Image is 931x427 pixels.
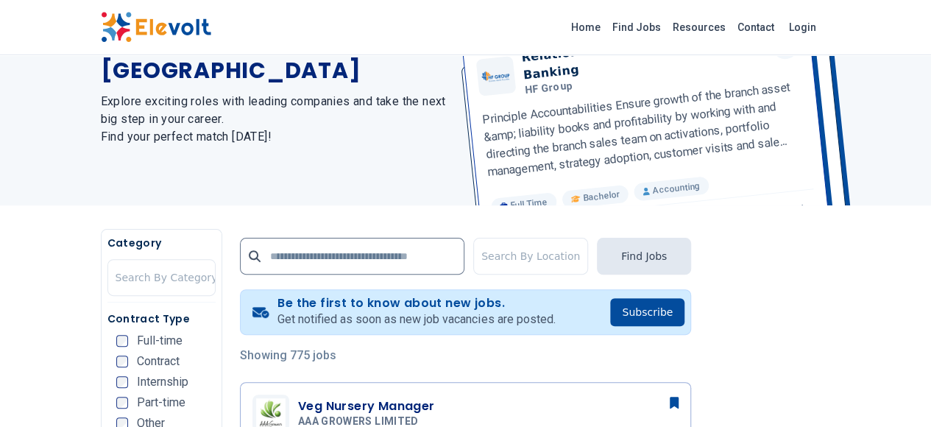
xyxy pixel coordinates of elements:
[857,356,931,427] iframe: Chat Widget
[101,93,448,146] h2: Explore exciting roles with leading companies and take the next big step in your career. Find you...
[240,347,691,364] p: Showing 775 jobs
[298,398,435,415] h3: Veg Nursery Manager
[101,31,448,84] h1: The Latest Jobs in [GEOGRAPHIC_DATA]
[667,15,732,39] a: Resources
[597,238,691,275] button: Find Jobs
[101,12,211,43] img: Elevolt
[732,15,780,39] a: Contact
[116,376,128,388] input: Internship
[606,15,667,39] a: Find Jobs
[116,397,128,409] input: Part-time
[137,356,180,367] span: Contract
[137,335,183,347] span: Full-time
[610,298,684,326] button: Subscribe
[116,335,128,347] input: Full-time
[107,236,216,250] h5: Category
[137,397,185,409] span: Part-time
[277,311,555,328] p: Get notified as soon as new job vacancies are posted.
[107,311,216,326] h5: Contract Type
[137,376,188,388] span: Internship
[565,15,606,39] a: Home
[780,13,825,42] a: Login
[116,356,128,367] input: Contract
[277,296,555,311] h4: Be the first to know about new jobs.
